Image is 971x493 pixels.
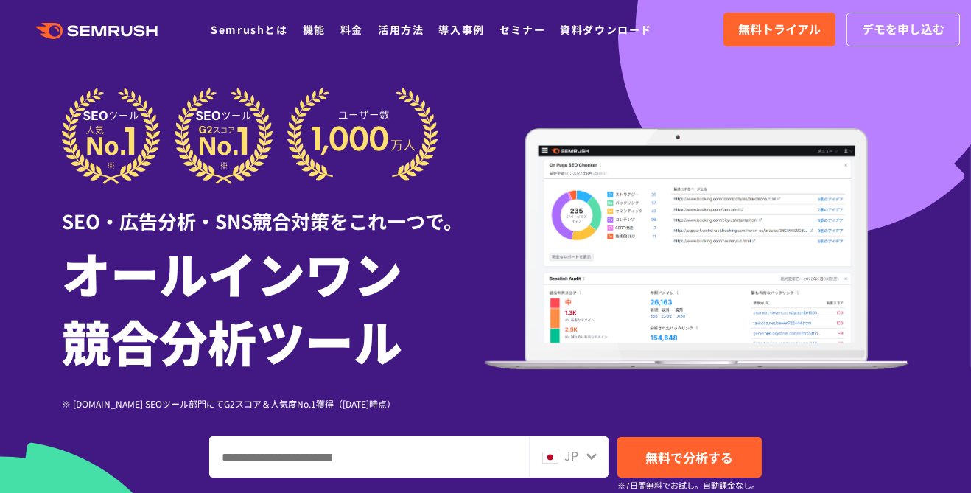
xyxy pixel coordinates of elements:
[499,22,545,37] a: セミナー
[846,13,960,46] a: デモを申し込む
[439,22,485,37] a: 導入事例
[738,20,821,39] span: 無料トライアル
[62,396,485,410] div: ※ [DOMAIN_NAME] SEOツール部門にてG2スコア＆人気度No.1獲得（[DATE]時点）
[211,22,287,37] a: Semrushとは
[723,13,835,46] a: 無料トライアル
[303,22,326,37] a: 機能
[340,22,363,37] a: 料金
[617,437,762,478] a: 無料で分析する
[210,437,529,477] input: ドメイン、キーワードまたはURLを入力してください
[62,184,485,235] div: SEO・広告分析・SNS競合対策をこれ一つで。
[862,20,944,39] span: デモを申し込む
[62,239,485,374] h1: オールインワン 競合分析ツール
[645,448,733,466] span: 無料で分析する
[564,447,578,464] span: JP
[560,22,652,37] a: 資料ダウンロード
[378,22,424,37] a: 活用方法
[617,478,760,492] small: ※7日間無料でお試し。自動課金なし。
